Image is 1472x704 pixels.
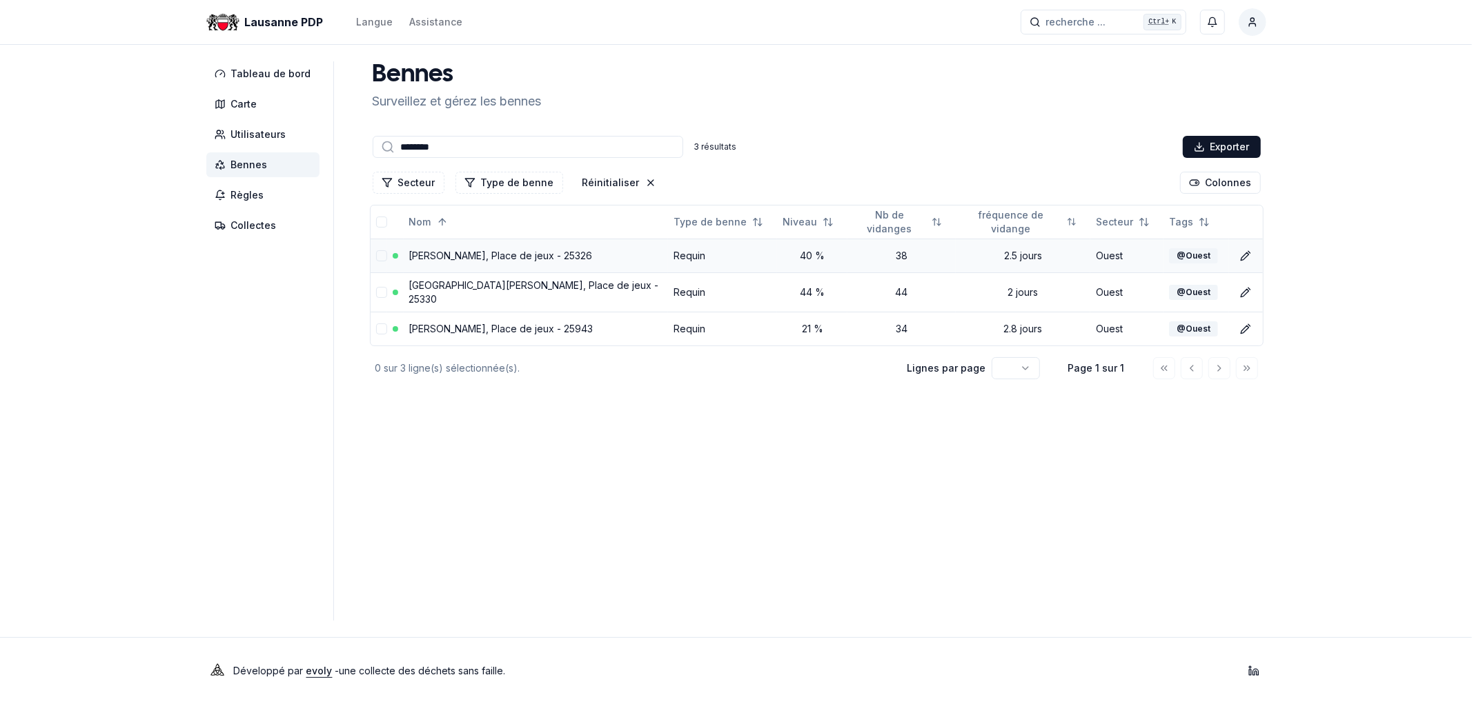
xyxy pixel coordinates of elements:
td: Requin [668,272,777,312]
span: Carte [231,97,257,111]
button: Filtrer les lignes [373,172,444,194]
button: Not sorted. Click to sort ascending. [953,211,1086,233]
td: Requin [668,312,777,345]
span: Type de benne [674,215,747,229]
button: Not sorted. Click to sort ascending. [1161,211,1218,233]
div: 2.5 jours [961,249,1086,263]
button: Sorted ascending. Click to sort descending. [401,211,456,233]
span: Secteur [1096,215,1133,229]
td: Ouest [1090,312,1164,345]
div: 2.8 jours [961,322,1086,336]
span: Règles [231,188,264,202]
img: Lausanne PDP Logo [206,6,239,39]
a: [GEOGRAPHIC_DATA][PERSON_NAME], Place de jeux - 25330 [409,279,659,305]
button: recherche ...Ctrl+K [1021,10,1186,34]
button: Réinitialiser les filtres [574,172,665,194]
p: Développé par - une collecte des déchets sans faille . [234,661,506,681]
span: Collectes [231,219,277,232]
div: 34 [853,322,950,336]
div: 40 % [783,249,842,263]
td: Requin [668,239,777,272]
div: 21 % [783,322,842,336]
td: Ouest [1090,272,1164,312]
div: Page 1 sur 1 [1062,361,1131,375]
p: Lignes par page [907,361,986,375]
a: Collectes [206,213,325,238]
button: Not sorted. Click to sort ascending. [665,211,772,233]
a: Lausanne PDP [206,14,329,30]
span: Bennes [231,158,268,172]
button: Exporter [1183,136,1261,158]
span: Tableau de bord [231,67,311,81]
a: Règles [206,183,325,208]
button: select-row [376,250,387,261]
button: select-all [376,217,387,228]
button: Not sorted. Click to sort ascending. [774,211,842,233]
button: Langue [357,14,393,30]
button: Cocher les colonnes [1180,172,1261,194]
h1: Bennes [373,61,542,89]
a: Assistance [410,14,463,30]
a: evoly [306,665,333,676]
a: [PERSON_NAME], Place de jeux - 25326 [409,250,593,261]
button: Filtrer les lignes [455,172,563,194]
a: Carte [206,92,325,117]
span: recherche ... [1046,15,1106,29]
span: Nb de vidanges [853,208,925,236]
div: @Ouest [1169,285,1218,300]
span: Nom [409,215,431,229]
p: Surveillez et gérez les bennes [373,92,542,111]
button: select-row [376,287,387,298]
a: Tableau de bord [206,61,325,86]
span: Utilisateurs [231,128,286,141]
button: Not sorted. Click to sort ascending. [1088,211,1158,233]
span: Lausanne PDP [245,14,324,30]
img: Evoly Logo [206,660,228,682]
div: 2 jours [961,285,1086,299]
div: 38 [853,249,950,263]
span: fréquence de vidange [961,208,1061,236]
button: select-row [376,323,387,334]
div: Langue [357,15,393,29]
div: 44 [853,285,950,299]
button: Not sorted. Click to sort ascending. [845,211,950,233]
span: Niveau [783,215,817,229]
td: Ouest [1090,239,1164,272]
div: 3 résultats [694,141,737,152]
div: 0 sur 3 ligne(s) sélectionnée(s). [375,361,885,375]
a: Bennes [206,152,325,177]
div: @Ouest [1169,248,1218,263]
a: Utilisateurs [206,122,325,147]
span: Tags [1169,215,1193,229]
div: @Ouest [1169,321,1218,336]
a: [PERSON_NAME], Place de jeux - 25943 [409,323,593,334]
div: 44 % [783,285,842,299]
